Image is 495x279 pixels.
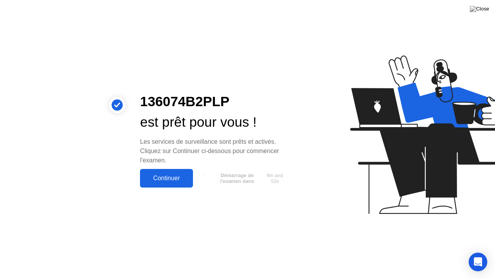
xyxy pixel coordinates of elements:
[470,6,489,12] img: Close
[140,137,288,165] div: Les services de surveillance sont prêts et activés. Cliquez sur Continuer ci-dessous pour commenc...
[140,91,288,112] div: 136074B2PLP
[265,172,285,184] span: 9m and 53s
[142,175,191,182] div: Continuer
[197,171,288,186] button: Démarrage de l'examen dans9m and 53s
[140,112,288,133] div: est prêt pour vous !
[469,253,487,271] div: Open Intercom Messenger
[140,169,193,188] button: Continuer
